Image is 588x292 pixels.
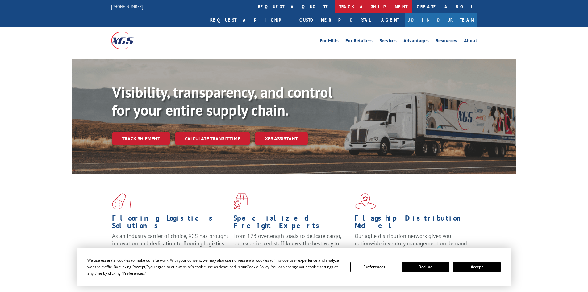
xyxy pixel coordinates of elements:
a: Join Our Team [405,13,477,27]
a: Services [379,38,397,45]
a: About [464,38,477,45]
h1: Flagship Distribution Model [355,214,471,232]
span: Cookie Policy [247,264,269,269]
a: XGS ASSISTANT [255,132,308,145]
b: Visibility, transparency, and control for your entire supply chain. [112,83,332,120]
button: Decline [402,262,449,272]
a: Track shipment [112,132,170,145]
a: For Retailers [345,38,373,45]
button: Accept [453,262,501,272]
a: Request a pickup [206,13,295,27]
a: Customer Portal [295,13,375,27]
img: xgs-icon-flagship-distribution-model-red [355,193,376,209]
span: As an industry carrier of choice, XGS has brought innovation and dedication to flooring logistics... [112,232,228,254]
span: Preferences [123,271,144,276]
a: For Mills [320,38,339,45]
a: Resources [436,38,457,45]
div: We use essential cookies to make our site work. With your consent, we may also use non-essential ... [87,257,343,277]
img: xgs-icon-total-supply-chain-intelligence-red [112,193,131,209]
h1: Specialized Freight Experts [233,214,350,232]
a: Agent [375,13,405,27]
div: Cookie Consent Prompt [77,248,511,286]
a: [PHONE_NUMBER] [111,3,143,10]
h1: Flooring Logistics Solutions [112,214,229,232]
button: Preferences [350,262,398,272]
img: xgs-icon-focused-on-flooring-red [233,193,248,209]
a: Calculate transit time [175,132,250,145]
p: From 123 overlength loads to delicate cargo, our experienced staff knows the best way to move you... [233,232,350,260]
a: Advantages [403,38,429,45]
span: Our agile distribution network gives you nationwide inventory management on demand. [355,232,468,247]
